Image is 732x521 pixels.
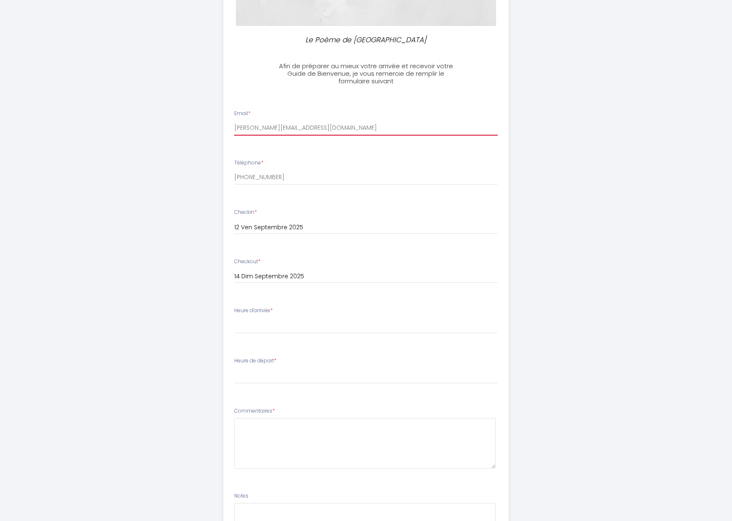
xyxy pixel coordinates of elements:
p: Le Poème de [GEOGRAPHIC_DATA] [276,34,456,46]
h3: Afin de préparer au mieux votre arrivée et recevoir votre Guide de Bienvenue, je vous remercie de... [273,62,459,85]
label: Email [234,110,251,118]
label: Checkout [234,258,261,266]
label: Checkin [234,208,257,216]
label: Heure d'arrivée [234,307,273,315]
label: Commentaires [234,407,275,415]
label: Heure de départ [234,357,276,365]
label: Notes [234,492,248,500]
label: Téléphone [234,159,264,167]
